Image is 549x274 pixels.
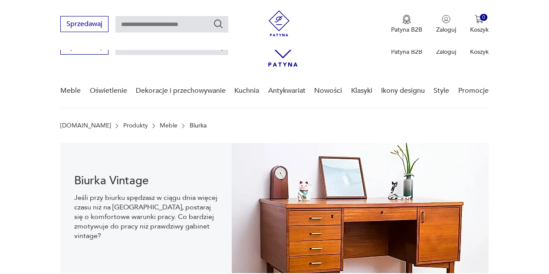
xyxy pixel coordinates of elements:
[402,15,411,24] img: Ikona medalu
[391,26,422,34] p: Patyna B2B
[351,74,372,108] a: Klasyki
[60,44,108,50] a: Sprzedawaj
[470,26,489,34] p: Koszyk
[436,26,456,34] p: Zaloguj
[60,16,108,32] button: Sprzedawaj
[475,15,483,23] img: Ikona koszyka
[213,19,224,29] button: Szukaj
[136,74,226,108] a: Dekoracje i przechowywanie
[391,15,422,34] button: Patyna B2B
[436,15,456,34] button: Zaloguj
[266,10,292,36] img: Patyna - sklep z meblami i dekoracjami vintage
[314,74,342,108] a: Nowości
[458,74,489,108] a: Promocje
[74,193,218,241] p: Jeśli przy biurku spędzasz w ciągu dnia więcej czasu niż na [GEOGRAPHIC_DATA], postaraj się o kom...
[60,122,111,129] a: [DOMAIN_NAME]
[123,122,148,129] a: Produkty
[74,176,218,186] h1: Biurka Vintage
[234,74,259,108] a: Kuchnia
[391,15,422,34] a: Ikona medaluPatyna B2B
[160,122,178,129] a: Meble
[60,22,108,28] a: Sprzedawaj
[391,48,422,56] p: Patyna B2B
[434,74,449,108] a: Style
[232,143,489,273] img: 217794b411677fc89fd9d93ef6550404.webp
[480,14,487,21] div: 0
[268,74,306,108] a: Antykwariat
[60,74,81,108] a: Meble
[470,48,489,56] p: Koszyk
[190,122,207,129] p: Biurka
[436,48,456,56] p: Zaloguj
[442,15,450,23] img: Ikonka użytkownika
[90,74,127,108] a: Oświetlenie
[381,74,425,108] a: Ikony designu
[470,15,489,34] button: 0Koszyk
